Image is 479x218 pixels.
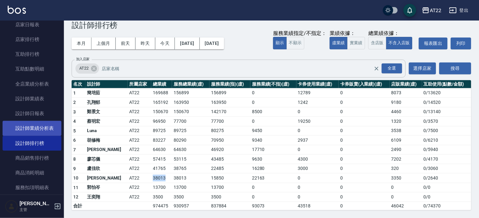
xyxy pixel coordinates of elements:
[250,192,296,202] td: 0
[296,155,339,164] td: 4300
[422,107,471,117] td: 0 / 13140
[209,117,250,126] td: 77700
[296,136,339,145] td: 2937
[250,202,296,210] td: 93073
[175,38,200,49] button: [DATE]
[339,98,389,107] td: 0
[381,62,404,75] button: Open
[390,136,422,145] td: 6109
[390,202,422,210] td: 46042
[390,164,422,173] td: 320
[339,173,389,183] td: 0
[85,107,128,117] td: 鄭景文
[390,192,422,202] td: 0
[390,126,422,136] td: 3538
[404,4,416,17] button: save
[155,38,175,49] button: 今天
[422,192,471,202] td: 0 / 0
[172,173,209,183] td: 38013
[368,37,386,49] button: 含店販
[128,117,151,126] td: AT22
[200,38,224,49] button: [DATE]
[296,192,339,202] td: 0
[151,98,172,107] td: 165192
[209,183,250,192] td: 13700
[339,80,389,88] th: 卡券販賣(入業績)(虛)
[209,126,250,136] td: 80275
[409,63,436,74] button: 選擇店家
[72,202,85,210] td: 合計
[296,107,339,117] td: 0
[390,117,422,126] td: 1320
[3,91,61,106] a: 設計師業績表
[3,165,61,180] a: 商品消耗明細
[73,194,79,199] span: 12
[20,207,52,213] p: 主管
[250,136,296,145] td: 9340
[420,4,444,17] button: AT22
[73,185,79,190] span: 11
[250,126,296,136] td: 9450
[250,183,296,192] td: 0
[422,183,471,192] td: 0 / 0
[451,38,471,49] button: 列印
[390,88,422,98] td: 8073
[73,147,76,152] span: 7
[3,136,61,151] a: 設計師排行榜
[209,98,250,107] td: 163950
[151,136,172,145] td: 83227
[128,126,151,136] td: AT22
[419,38,448,49] a: 報表匯出
[273,37,287,49] button: 顯示
[151,183,172,192] td: 13700
[128,98,151,107] td: AT22
[209,192,250,202] td: 3500
[368,30,416,37] div: 總業績依據：
[85,117,128,126] td: 蔡明宏
[20,200,52,207] h5: [PERSON_NAME]
[73,128,76,133] span: 5
[75,63,99,74] div: AT22
[422,117,471,126] td: 0 / 3570
[73,166,76,171] span: 9
[73,100,76,105] span: 2
[3,106,61,121] a: 設計師日報表
[390,80,422,88] th: 店販業績(虛)
[447,4,471,16] button: 登出
[85,183,128,192] td: 郭怡岑
[250,117,296,126] td: 0
[386,37,413,49] button: 不含入店販
[85,80,128,88] th: 設計師
[422,98,471,107] td: 0 / 14520
[296,173,339,183] td: 0
[422,145,471,155] td: 0 / 5940
[116,38,136,49] button: 前天
[75,65,92,71] span: AT22
[3,32,61,47] a: 店家排行榜
[151,192,172,202] td: 3500
[296,98,339,107] td: 1242
[422,164,471,173] td: 0 / 3060
[250,173,296,183] td: 22163
[128,107,151,117] td: AT22
[209,80,250,88] th: 服務業績(指)(虛)
[209,164,250,173] td: 22485
[128,164,151,173] td: AT22
[339,145,389,155] td: 0
[85,136,128,145] td: 胡修梅
[151,164,172,173] td: 41765
[73,119,76,124] span: 4
[8,6,26,14] img: Logo
[250,98,296,107] td: 0
[296,164,339,173] td: 3000
[72,38,91,49] button: 本月
[85,164,128,173] td: 盧佳欣
[296,88,339,98] td: 12789
[209,136,250,145] td: 70950
[151,126,172,136] td: 89725
[422,155,471,164] td: 0 / 4170
[296,117,339,126] td: 19250
[73,109,76,114] span: 3
[209,145,250,155] td: 46920
[390,173,422,183] td: 3350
